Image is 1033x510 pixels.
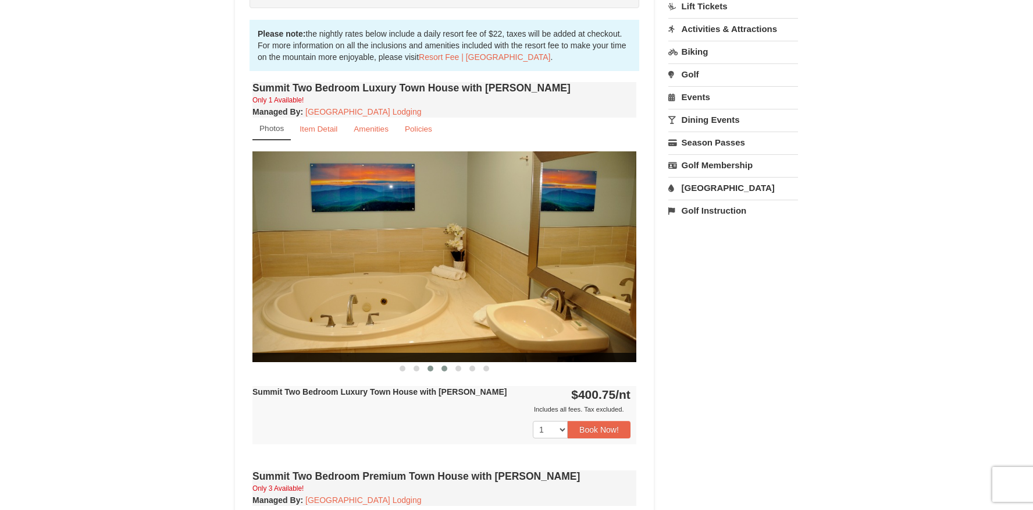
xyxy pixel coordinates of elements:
a: Policies [397,118,440,140]
div: the nightly rates below include a daily resort fee of $22, taxes will be added at checkout. For m... [250,20,639,71]
div: Includes all fees. Tax excluded. [252,403,631,415]
span: /nt [615,388,631,401]
small: Photos [259,124,284,133]
small: Amenities [354,125,389,133]
a: Amenities [346,118,396,140]
a: Golf Membership [668,154,798,176]
button: Book Now! [568,421,631,438]
a: [GEOGRAPHIC_DATA] Lodging [305,495,421,505]
small: Only 3 Available! [252,484,304,493]
strong: : [252,107,303,116]
h4: Summit Two Bedroom Premium Town House with [PERSON_NAME] [252,470,636,482]
a: Photos [252,118,291,140]
img: 18876286-204-56aa937f.png [252,151,636,362]
small: Only 1 Available! [252,96,304,104]
a: Item Detail [292,118,345,140]
small: Item Detail [300,125,337,133]
h4: Summit Two Bedroom Luxury Town House with [PERSON_NAME] [252,82,636,94]
span: Managed By [252,495,300,505]
strong: Please note: [258,29,305,38]
a: Events [668,86,798,108]
a: [GEOGRAPHIC_DATA] Lodging [305,107,421,116]
a: [GEOGRAPHIC_DATA] [668,177,798,199]
a: Activities & Attractions [668,18,798,40]
a: Biking [668,41,798,62]
a: Golf [668,63,798,85]
a: Golf Instruction [668,200,798,221]
strong: $400.75 [571,388,631,401]
a: Season Passes [668,132,798,153]
a: Resort Fee | [GEOGRAPHIC_DATA] [419,52,550,62]
strong: Summit Two Bedroom Luxury Town House with [PERSON_NAME] [252,387,507,396]
strong: : [252,495,303,505]
span: Managed By [252,107,300,116]
a: Dining Events [668,109,798,130]
small: Policies [405,125,432,133]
